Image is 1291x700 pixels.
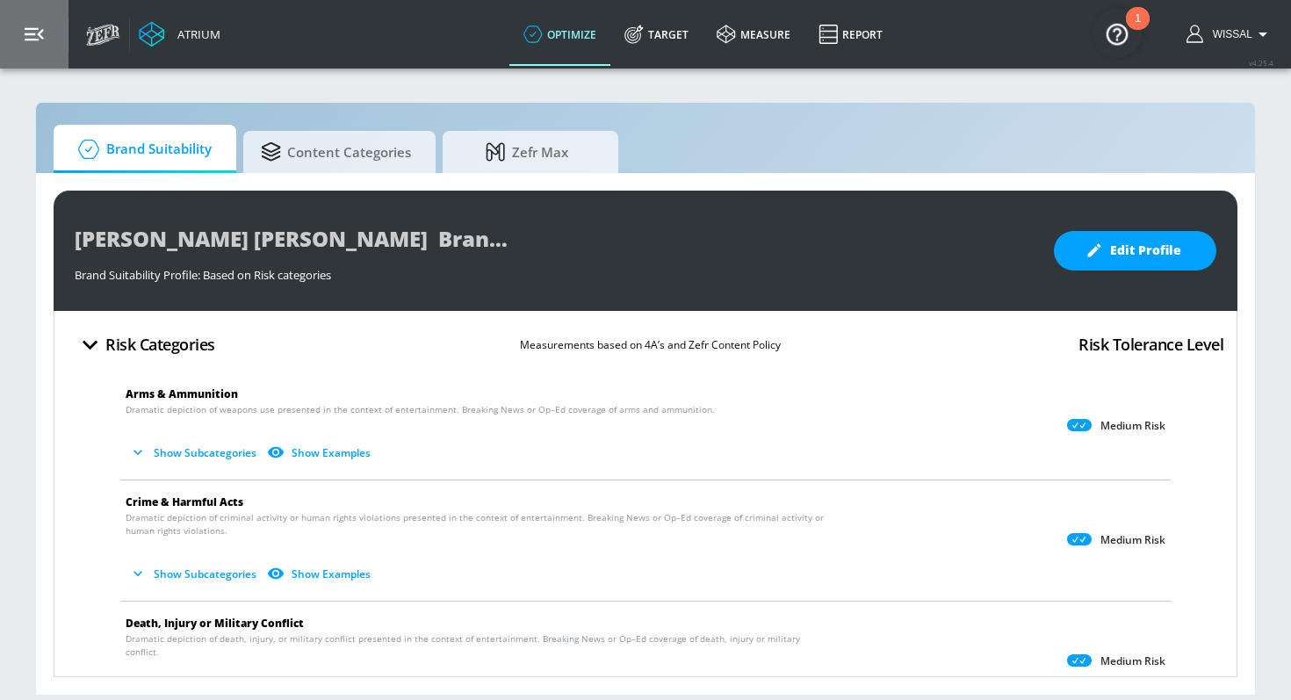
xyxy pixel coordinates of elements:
p: Medium Risk [1100,654,1165,668]
a: Atrium [139,21,220,47]
span: Dramatic depiction of weapons use presented in the context of entertainment. Breaking News or Op–... [126,403,715,416]
a: Report [804,3,897,66]
span: Edit Profile [1089,240,1181,262]
p: Measurements based on 4A’s and Zefr Content Policy [520,336,781,354]
a: optimize [509,3,610,66]
span: Dramatic depiction of criminal activity or human rights violations presented in the context of en... [126,511,833,538]
button: Open Resource Center, 1 new notification [1093,9,1142,58]
p: Medium Risk [1100,419,1165,433]
button: Show Subcategories [126,438,263,467]
a: measure [703,3,804,66]
button: Show Subcategories [126,559,263,588]
button: Edit Profile [1054,231,1216,271]
div: Brand Suitability Profile: Based on Risk categories [75,258,1036,283]
div: Atrium [170,26,220,42]
span: Dramatic depiction of death, injury, or military conflict presented in the context of entertainme... [126,632,833,659]
button: Show Examples [263,438,378,467]
a: Target [610,3,703,66]
span: Crime & Harmful Acts [126,494,243,509]
button: Wissal [1186,24,1273,45]
span: Zefr Max [460,131,594,173]
button: Show Examples [263,559,378,588]
p: Medium Risk [1100,533,1165,547]
h4: Risk Tolerance Level [1078,332,1223,357]
span: login as: wissal.elhaddaoui@zefr.com [1206,28,1252,40]
button: Risk Categories [68,324,222,365]
span: Brand Suitability [71,128,212,170]
div: 1 [1135,18,1141,41]
h4: Risk Categories [105,332,215,357]
span: Content Categories [261,131,411,173]
span: v 4.25.4 [1249,58,1273,68]
span: Death, Injury or Military Conflict [126,616,304,631]
span: Arms & Ammunition [126,386,238,401]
